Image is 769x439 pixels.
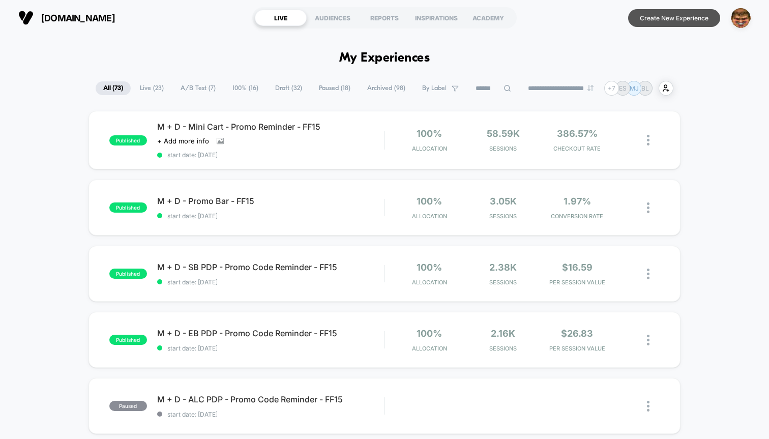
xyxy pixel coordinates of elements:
span: published [109,135,147,145]
span: Allocation [412,345,447,352]
span: published [109,335,147,345]
span: All ( 73 ) [96,81,131,95]
span: Sessions [469,145,538,152]
img: end [587,85,594,91]
span: 2.16k [491,328,515,339]
span: 3.05k [490,196,517,207]
img: close [647,135,649,145]
span: M + D - ALC PDP - Promo Code Reminder - FF15 [157,394,384,404]
span: 100% [417,328,442,339]
h1: My Experiences [339,51,430,66]
img: close [647,202,649,213]
p: MJ [630,84,639,92]
span: start date: [DATE] [157,151,384,159]
span: CHECKOUT RATE [543,145,611,152]
span: 100% [417,262,442,273]
span: start date: [DATE] [157,411,384,418]
span: Archived ( 98 ) [360,81,413,95]
span: 2.38k [489,262,517,273]
span: Sessions [469,213,538,220]
span: Sessions [469,345,538,352]
span: A/B Test ( 7 ) [173,81,223,95]
span: M + D - Mini Cart - Promo Reminder - FF15 [157,122,384,132]
span: M + D - EB PDP - Promo Code Reminder - FF15 [157,328,384,338]
div: + 7 [604,81,619,96]
img: close [647,335,649,345]
div: REPORTS [359,10,410,26]
span: 58.59k [487,128,520,139]
button: [DOMAIN_NAME] [15,10,118,26]
span: 386.57% [557,128,598,139]
div: INSPIRATIONS [410,10,462,26]
span: published [109,202,147,213]
span: Live ( 23 ) [132,81,171,95]
span: $16.59 [562,262,593,273]
img: close [647,401,649,412]
span: published [109,269,147,279]
span: start date: [DATE] [157,212,384,220]
span: PER SESSION VALUE [543,345,611,352]
span: By Label [422,84,447,92]
span: 100% [417,196,442,207]
img: ppic [731,8,751,28]
div: ACADEMY [462,10,514,26]
span: Paused ( 18 ) [311,81,358,95]
span: CONVERSION RATE [543,213,611,220]
span: [DOMAIN_NAME] [41,13,115,23]
img: close [647,269,649,279]
span: PER SESSION VALUE [543,279,611,286]
span: start date: [DATE] [157,278,384,286]
img: Visually logo [18,10,34,25]
div: LIVE [255,10,307,26]
span: Allocation [412,279,447,286]
span: M + D - SB PDP - Promo Code Reminder - FF15 [157,262,384,272]
p: BL [641,84,649,92]
span: Draft ( 32 ) [268,81,310,95]
span: start date: [DATE] [157,344,384,352]
span: $26.83 [561,328,593,339]
span: 1.97% [564,196,591,207]
span: Sessions [469,279,538,286]
span: 100% ( 16 ) [225,81,266,95]
button: Create New Experience [628,9,720,27]
span: M + D - Promo Bar - FF15 [157,196,384,206]
div: AUDIENCES [307,10,359,26]
span: Allocation [412,213,447,220]
p: ES [619,84,627,92]
button: ppic [728,8,754,28]
span: + Add more info [157,137,209,145]
span: 100% [417,128,442,139]
span: Allocation [412,145,447,152]
span: paused [109,401,147,411]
